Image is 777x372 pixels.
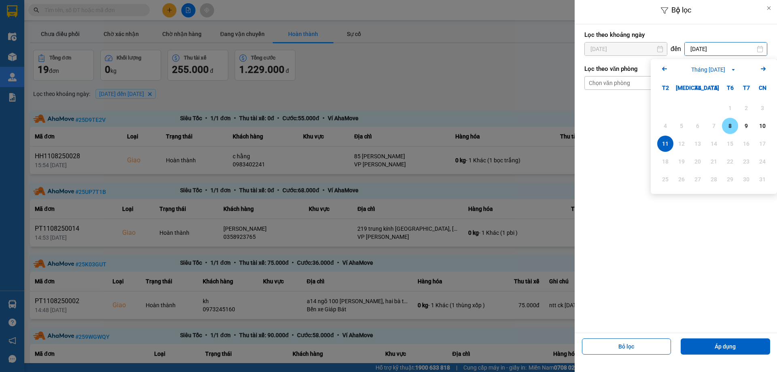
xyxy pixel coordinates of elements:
svg: Arrow Left [660,64,669,74]
div: Not available. Thứ Bảy, tháng 08 23 2025. [738,153,754,170]
div: 14 [708,139,720,149]
div: T6 [722,80,738,96]
div: Calendar. [651,59,777,194]
button: Tháng [DATE] [689,65,739,74]
div: Not available. Thứ Hai, tháng 08 18 2025. [657,153,673,170]
div: Choose Chủ Nhật, tháng 08 10 2025. It's available. [754,118,771,134]
div: Not available. Thứ Ba, tháng 08 5 2025. [673,118,690,134]
div: Chọn văn phòng [589,79,630,87]
div: 1 [724,103,736,113]
div: Not available. Thứ Sáu, tháng 08 15 2025. [722,136,738,152]
div: 12 [676,139,687,149]
div: 6 [692,121,703,131]
div: 31 [757,174,768,184]
div: Choose Thứ Sáu, tháng 08 8 2025. It's available. [722,118,738,134]
div: Not available. Thứ Ba, tháng 08 19 2025. [673,153,690,170]
span: Bộ lọc [671,6,691,14]
div: 27 [692,174,703,184]
div: 16 [741,139,752,149]
div: 21 [708,157,720,166]
div: đến [667,45,684,53]
div: 3 [757,103,768,113]
div: 24 [757,157,768,166]
div: 26 [676,174,687,184]
div: Not available. Thứ Ba, tháng 08 12 2025. [673,136,690,152]
div: 22 [724,157,736,166]
div: 18 [660,157,671,166]
div: 19 [676,157,687,166]
div: 30 [741,174,752,184]
div: Not available. Thứ Tư, tháng 08 27 2025. [690,171,706,187]
div: Not available. Thứ Năm, tháng 08 14 2025. [706,136,722,152]
div: 8 [724,121,736,131]
div: Not available. Thứ Hai, tháng 08 4 2025. [657,118,673,134]
div: 7 [708,121,720,131]
div: Not available. Thứ Sáu, tháng 08 22 2025. [722,153,738,170]
div: Not available. Thứ Tư, tháng 08 13 2025. [690,136,706,152]
div: T5 [706,80,722,96]
div: 9 [741,121,752,131]
div: 13 [692,139,703,149]
div: 2 [741,103,752,113]
div: 17 [757,139,768,149]
div: Not available. Thứ Bảy, tháng 08 16 2025. [738,136,754,152]
button: Previous month. [660,64,669,75]
div: Not available. Chủ Nhật, tháng 08 31 2025. [754,171,771,187]
input: Select a date. [585,43,667,55]
div: T7 [738,80,754,96]
div: Not available. Thứ Năm, tháng 08 21 2025. [706,153,722,170]
input: Select a date. [685,43,767,55]
div: Not available. Chủ Nhật, tháng 08 24 2025. [754,153,771,170]
div: Not available. Thứ Tư, tháng 08 20 2025. [690,153,706,170]
div: 5 [676,121,687,131]
div: Choose Thứ Bảy, tháng 08 9 2025. It's available. [738,118,754,134]
label: Lọc theo văn phòng [584,65,767,73]
div: Not available. Thứ Tư, tháng 08 6 2025. [690,118,706,134]
div: 23 [741,157,752,166]
label: Lọc theo khoảng ngày [584,31,767,39]
div: Not available. Thứ Năm, tháng 08 28 2025. [706,171,722,187]
div: Not available. Thứ Bảy, tháng 08 2 2025. [738,100,754,116]
div: 20 [692,157,703,166]
div: CN [754,80,771,96]
div: Not available. Thứ Hai, tháng 08 25 2025. [657,171,673,187]
div: Not available. Thứ Sáu, tháng 08 1 2025. [722,100,738,116]
div: T4 [690,80,706,96]
div: Not available. Thứ Ba, tháng 08 26 2025. [673,171,690,187]
div: 10 [757,121,768,131]
div: 11 [660,139,671,149]
div: Not available. Chủ Nhật, tháng 08 3 2025. [754,100,771,116]
svg: Arrow Right [758,64,768,74]
div: [MEDICAL_DATA] [673,80,690,96]
div: Selected. Thứ Hai, tháng 08 11 2025. It's available. [657,136,673,152]
button: Áp dụng [681,338,770,355]
div: Not available. Thứ Sáu, tháng 08 29 2025. [722,171,738,187]
div: 4 [660,121,671,131]
div: Not available. Thứ Bảy, tháng 08 30 2025. [738,171,754,187]
button: Next month. [758,64,768,75]
div: T2 [657,80,673,96]
div: 25 [660,174,671,184]
button: Bỏ lọc [582,338,671,355]
div: Not available. Chủ Nhật, tháng 08 17 2025. [754,136,771,152]
div: 15 [724,139,736,149]
div: 28 [708,174,720,184]
div: Not available. Thứ Năm, tháng 08 7 2025. [706,118,722,134]
div: 29 [724,174,736,184]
